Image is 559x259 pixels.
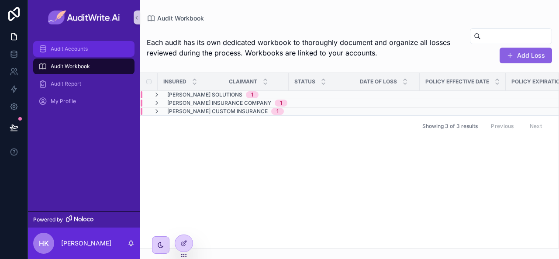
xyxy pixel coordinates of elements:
[167,100,271,107] span: [PERSON_NAME] Insurance Company
[51,80,81,87] span: Audit Report
[422,123,478,130] span: Showing 3 of 3 results
[28,35,140,121] div: scrollable content
[360,78,397,85] span: Date of Loss
[229,78,257,85] span: Claimant
[147,37,463,58] span: Each audit has its own dedicated workbook to thoroughly document and organize all losses reviewed...
[33,41,135,57] a: Audit Accounts
[157,14,204,23] span: Audit Workbook
[61,239,111,248] p: [PERSON_NAME]
[147,14,204,23] a: Audit Workbook
[33,216,63,223] span: Powered by
[425,78,489,85] span: Policy Effective Date
[33,93,135,109] a: My Profile
[33,76,135,92] a: Audit Report
[28,211,140,228] a: Powered by
[167,108,268,115] span: [PERSON_NAME] Custom Insurance
[167,91,242,98] span: [PERSON_NAME] Solutions
[251,91,253,98] div: 1
[280,100,282,107] div: 1
[51,63,90,70] span: Audit Workbook
[33,59,135,74] a: Audit Workbook
[51,98,76,105] span: My Profile
[163,78,186,85] span: Insured
[500,48,552,63] button: Add Loss
[276,108,279,115] div: 1
[39,238,49,249] span: HK
[51,45,88,52] span: Audit Accounts
[294,78,315,85] span: Status
[48,10,120,24] img: App logo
